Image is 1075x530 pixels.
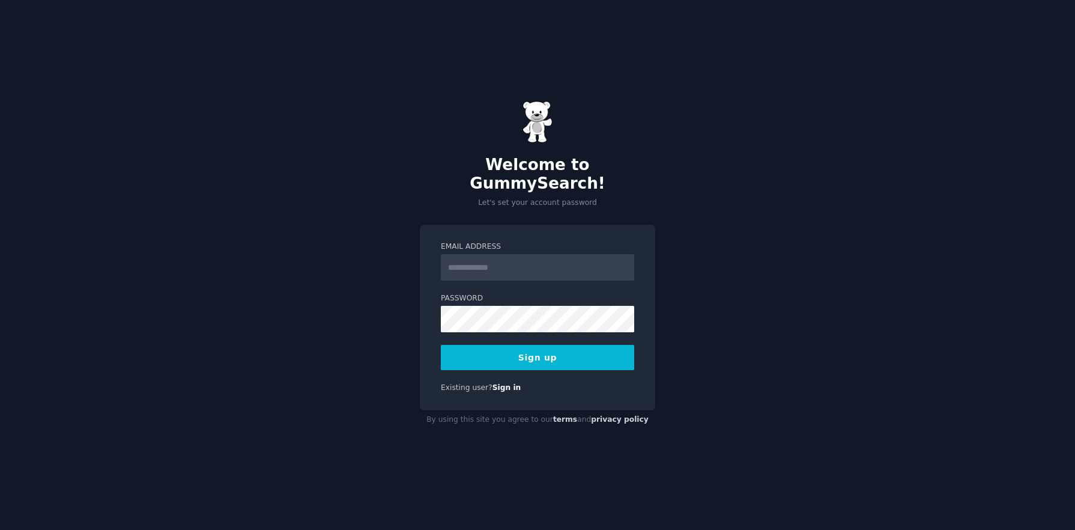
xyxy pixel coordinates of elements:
[441,345,634,370] button: Sign up
[492,383,521,392] a: Sign in
[441,242,634,252] label: Email Address
[441,383,492,392] span: Existing user?
[420,410,655,430] div: By using this site you agree to our and
[553,415,577,424] a: terms
[420,156,655,193] h2: Welcome to GummySearch!
[591,415,649,424] a: privacy policy
[522,101,553,143] img: Gummy Bear
[441,293,634,304] label: Password
[420,198,655,209] p: Let's set your account password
